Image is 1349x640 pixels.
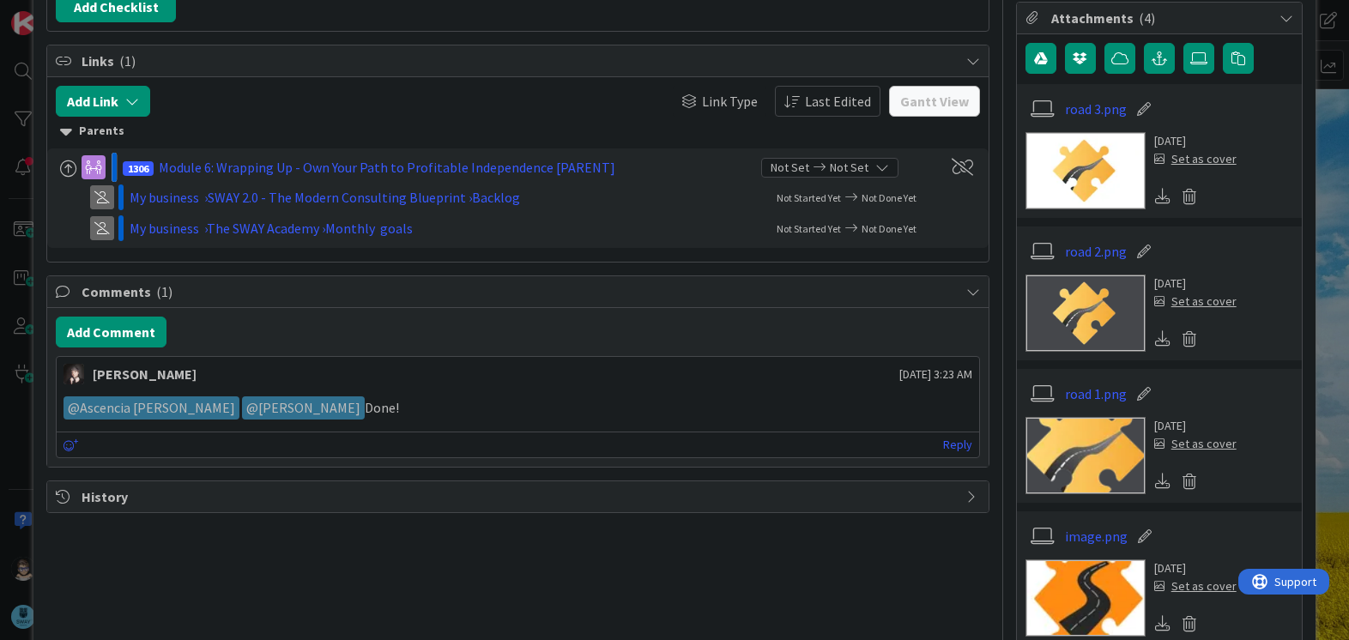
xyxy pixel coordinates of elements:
[702,91,758,112] span: Link Type
[1154,185,1173,208] div: Download
[93,364,197,384] div: [PERSON_NAME]
[64,364,84,384] img: BN
[1065,241,1127,262] a: road 2.png
[1154,417,1237,435] div: [DATE]
[1154,613,1173,635] div: Download
[943,434,972,456] a: Reply
[123,161,154,176] span: 1306
[1154,150,1237,168] div: Set as cover
[777,222,841,235] span: Not Started Yet
[889,86,980,117] button: Gantt View
[899,365,972,383] span: [DATE] 3:23 AM
[1154,328,1173,350] div: Download
[862,222,916,235] span: Not Done Yet
[56,317,166,347] button: Add Comment
[1154,559,1237,577] div: [DATE]
[1065,526,1128,546] a: image.png
[82,486,957,507] span: History
[156,283,172,300] span: ( 1 )
[246,399,360,416] span: [PERSON_NAME]
[1154,435,1237,453] div: Set as cover
[1154,132,1237,150] div: [DATE]
[130,187,576,208] div: My business › SWAY 2.0 - The Modern Consulting Blueprint › Backlog
[830,159,868,177] span: Not Set
[56,86,150,117] button: Add Link
[68,399,235,416] span: Ascencia [PERSON_NAME]
[68,399,80,416] span: @
[119,52,136,69] span: ( 1 )
[130,218,576,238] div: My business › The SWAY Academy › Monthly goals
[777,191,841,204] span: Not Started Yet
[64,396,971,420] p: Done!
[1154,577,1237,595] div: Set as cover
[1154,275,1237,293] div: [DATE]
[1139,9,1155,27] span: ( 4 )
[159,157,615,178] div: Module 6: Wrapping Up - Own Your Path to Profitable Independence [PARENT]
[82,51,957,71] span: Links
[1065,99,1127,119] a: road 3.png
[246,399,258,416] span: @
[60,122,975,141] div: Parents
[862,191,916,204] span: Not Done Yet
[1154,470,1173,492] div: Download
[1154,293,1237,311] div: Set as cover
[775,86,880,117] button: Last Edited
[1065,383,1127,404] a: road 1.png
[82,281,957,302] span: Comments
[771,159,809,177] span: Not Set
[36,3,78,23] span: Support
[1051,8,1271,28] span: Attachments
[805,91,871,112] span: Last Edited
